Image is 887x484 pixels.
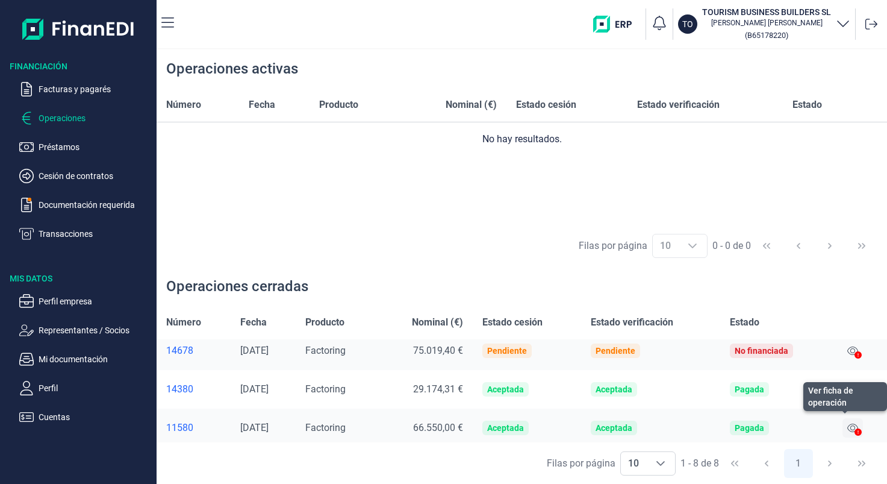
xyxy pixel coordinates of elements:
[19,294,152,309] button: Perfil empresa
[19,410,152,424] button: Cuentas
[646,452,675,475] div: Choose
[735,346,788,356] div: No financiada
[792,98,822,112] span: Estado
[39,323,152,338] p: Representantes / Socios
[678,6,850,42] button: TOTOURISM BUSINESS BUILDERS SL[PERSON_NAME] [PERSON_NAME](B65178220)
[712,241,751,251] span: 0 - 0 de 0
[784,231,813,260] button: Previous Page
[487,346,527,356] div: Pendiente
[166,98,201,112] span: Número
[319,98,358,112] span: Producto
[305,315,344,330] span: Producto
[249,98,275,112] span: Fecha
[596,423,632,433] div: Aceptada
[579,239,647,253] div: Filas por página
[39,294,152,309] p: Perfil empresa
[815,449,844,478] button: Next Page
[166,383,221,395] a: 14380
[19,227,152,241] button: Transacciones
[446,98,497,112] span: Nominal (€)
[593,16,641,33] img: erp
[19,169,152,183] button: Cesión de contratos
[39,82,152,96] p: Facturas y pagarés
[19,381,152,395] button: Perfil
[720,449,749,478] button: First Page
[413,383,463,395] span: 29.174,31 €
[752,449,781,478] button: Previous Page
[487,385,524,394] div: Aceptada
[413,422,463,433] span: 66.550,00 €
[413,345,463,356] span: 75.019,40 €
[240,315,267,330] span: Fecha
[482,315,543,330] span: Estado cesión
[39,140,152,154] p: Préstamos
[745,31,788,40] small: Copiar cif
[19,198,152,212] button: Documentación requerida
[19,323,152,338] button: Representantes / Socios
[487,423,524,433] div: Aceptada
[19,140,152,154] button: Préstamos
[305,345,346,356] span: Factoring
[240,345,286,357] div: [DATE]
[19,352,152,366] button: Mi documentación
[39,111,152,125] p: Operaciones
[166,422,221,434] a: 11580
[240,383,286,395] div: [DATE]
[735,385,764,394] div: Pagada
[39,352,152,366] p: Mi documentación
[22,10,135,48] img: Logo de aplicación
[305,383,346,395] span: Factoring
[166,59,298,78] div: Operaciones activas
[752,231,781,260] button: First Page
[702,6,831,18] h3: TOURISM BUSINESS BUILDERS SL
[847,231,876,260] button: Last Page
[596,385,632,394] div: Aceptada
[166,132,877,146] div: No hay resultados.
[680,459,719,468] span: 1 - 8 de 8
[847,449,876,478] button: Last Page
[39,169,152,183] p: Cesión de contratos
[730,315,759,330] span: Estado
[19,111,152,125] button: Operaciones
[735,423,764,433] div: Pagada
[412,315,463,330] span: Nominal (€)
[305,422,346,433] span: Factoring
[19,82,152,96] button: Facturas y pagarés
[516,98,576,112] span: Estado cesión
[39,381,152,395] p: Perfil
[815,231,844,260] button: Next Page
[784,449,813,478] button: Page 1
[682,18,693,30] p: TO
[166,345,221,357] a: 14678
[591,315,673,330] span: Estado verificación
[166,315,201,330] span: Número
[39,227,152,241] p: Transacciones
[166,277,308,296] div: Operaciones cerradas
[39,198,152,212] p: Documentación requerida
[678,234,707,257] div: Choose
[621,452,646,475] span: 10
[547,456,615,471] div: Filas por página
[240,422,286,434] div: [DATE]
[596,346,635,356] div: Pendiente
[39,410,152,424] p: Cuentas
[637,98,720,112] span: Estado verificación
[702,18,831,28] p: [PERSON_NAME] [PERSON_NAME]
